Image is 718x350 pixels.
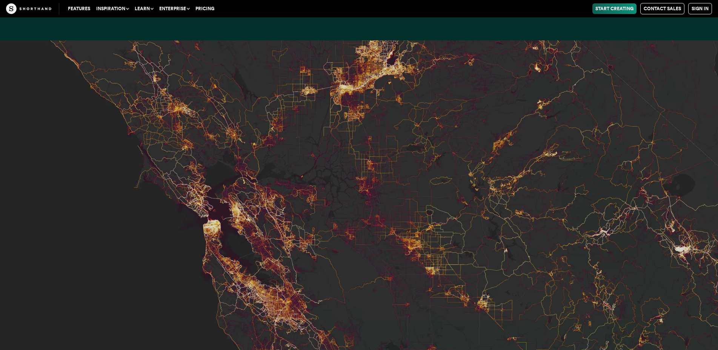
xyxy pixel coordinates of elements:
a: Start Creating [592,3,637,14]
button: Learn [132,3,156,14]
a: Sign in [688,3,712,14]
button: Enterprise [156,3,192,14]
img: The Craft [6,3,51,14]
a: Pricing [192,3,217,14]
a: Features [65,3,93,14]
button: Inspiration [93,3,132,14]
a: Contact Sales [640,3,684,14]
